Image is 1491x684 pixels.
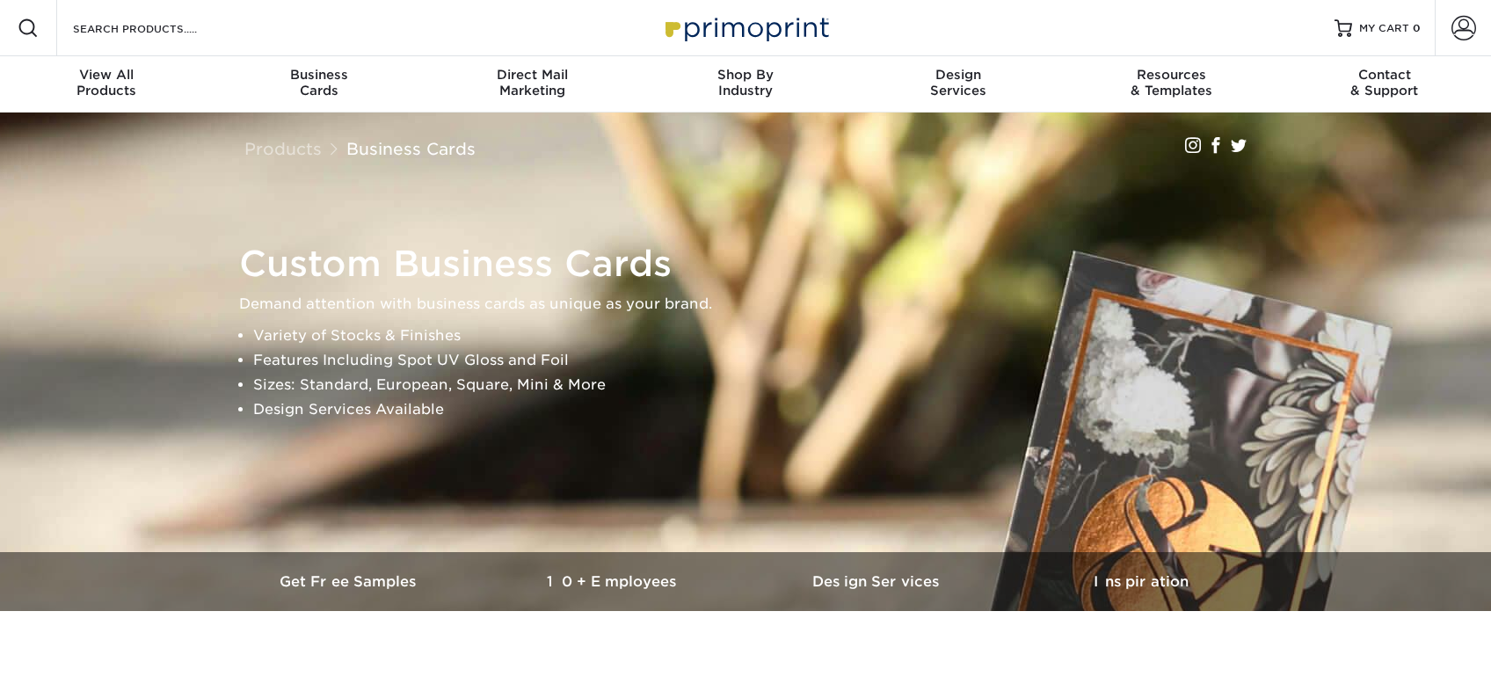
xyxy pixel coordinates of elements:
[1278,67,1491,83] span: Contact
[639,67,852,98] div: Industry
[639,67,852,83] span: Shop By
[239,243,1268,285] h1: Custom Business Cards
[239,292,1268,317] p: Demand attention with business cards as unique as your brand.
[1359,21,1409,36] span: MY CART
[71,18,243,39] input: SEARCH PRODUCTS.....
[1413,22,1421,34] span: 0
[482,552,745,611] a: 10+ Employees
[426,67,639,98] div: Marketing
[1065,56,1277,113] a: Resources& Templates
[1065,67,1277,83] span: Resources
[253,324,1268,348] li: Variety of Stocks & Finishes
[213,67,425,83] span: Business
[426,56,639,113] a: Direct MailMarketing
[253,373,1268,397] li: Sizes: Standard, European, Square, Mini & More
[218,573,482,590] h3: Get Free Samples
[1009,573,1273,590] h3: Inspiration
[213,56,425,113] a: BusinessCards
[1278,67,1491,98] div: & Support
[852,67,1065,83] span: Design
[745,573,1009,590] h3: Design Services
[244,139,322,158] a: Products
[1278,56,1491,113] a: Contact& Support
[426,67,639,83] span: Direct Mail
[253,397,1268,422] li: Design Services Available
[852,56,1065,113] a: DesignServices
[1009,552,1273,611] a: Inspiration
[346,139,476,158] a: Business Cards
[218,552,482,611] a: Get Free Samples
[482,573,745,590] h3: 10+ Employees
[658,9,833,47] img: Primoprint
[253,348,1268,373] li: Features Including Spot UV Gloss and Foil
[639,56,852,113] a: Shop ByIndustry
[1065,67,1277,98] div: & Templates
[213,67,425,98] div: Cards
[745,552,1009,611] a: Design Services
[852,67,1065,98] div: Services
